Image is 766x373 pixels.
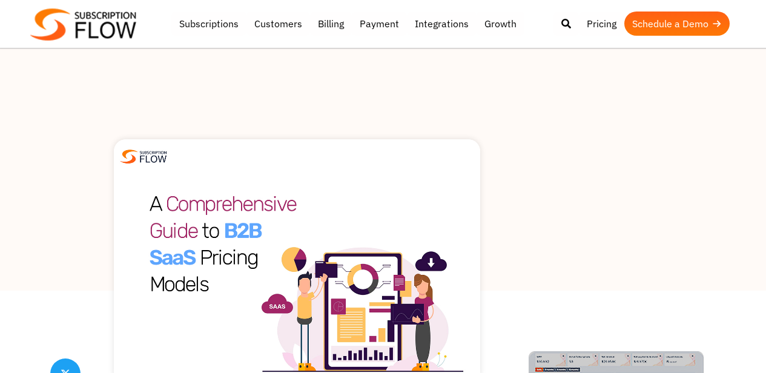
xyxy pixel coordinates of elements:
[407,12,477,36] a: Integrations
[477,12,524,36] a: Growth
[725,332,754,361] iframe: Intercom live chat
[579,12,624,36] a: Pricing
[310,12,352,36] a: Billing
[624,12,730,36] a: Schedule a Demo
[246,12,310,36] a: Customers
[30,8,136,41] img: Subscriptionflow
[171,12,246,36] a: Subscriptions
[352,12,407,36] a: Payment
